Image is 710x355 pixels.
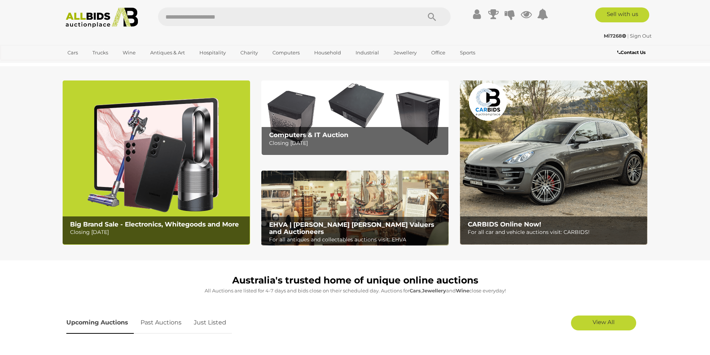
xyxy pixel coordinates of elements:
p: Closing [DATE] [269,139,445,148]
a: Contact Us [617,48,647,57]
a: Household [309,47,346,59]
strong: Wine [456,288,469,294]
a: Sports [455,47,480,59]
span: | [627,33,629,39]
a: Hospitality [195,47,231,59]
strong: Jewellery [422,288,446,294]
a: Big Brand Sale - Electronics, Whitegoods and More Big Brand Sale - Electronics, Whitegoods and Mo... [63,80,250,245]
button: Search [413,7,451,26]
strong: Cars [410,288,421,294]
b: Contact Us [617,50,646,55]
a: Just Listed [188,312,232,334]
a: Computers & IT Auction Computers & IT Auction Closing [DATE] [261,80,449,155]
a: Past Auctions [135,312,187,334]
b: Big Brand Sale - Electronics, Whitegoods and More [70,221,239,228]
a: Sell with us [595,7,649,22]
a: Industrial [351,47,384,59]
a: [GEOGRAPHIC_DATA] [63,59,125,71]
a: Office [426,47,450,59]
a: View All [571,316,636,330]
a: Sign Out [630,33,651,39]
p: Closing [DATE] [70,228,246,237]
img: Allbids.com.au [61,7,142,28]
img: Big Brand Sale - Electronics, Whitegoods and More [63,80,250,245]
img: Computers & IT Auction [261,80,449,155]
a: EHVA | Evans Hastings Valuers and Auctioneers EHVA | [PERSON_NAME] [PERSON_NAME] Valuers and Auct... [261,171,449,246]
span: View All [593,318,615,326]
p: All Auctions are listed for 4-7 days and bids close on their scheduled day. Auctions for , and cl... [66,286,644,295]
b: EHVA | [PERSON_NAME] [PERSON_NAME] Valuers and Auctioneers [269,221,434,235]
h1: Australia's trusted home of unique online auctions [66,275,644,286]
a: CARBIDS Online Now! CARBIDS Online Now! For all car and vehicle auctions visit: CARBIDS! [460,80,647,245]
strong: Mi7268 [604,33,626,39]
a: Computers [268,47,304,59]
img: EHVA | Evans Hastings Valuers and Auctioneers [261,171,449,246]
p: For all antiques and collectables auctions visit: EHVA [269,235,445,244]
a: Jewellery [389,47,422,59]
a: Cars [63,47,83,59]
a: Antiques & Art [145,47,190,59]
a: Trucks [88,47,113,59]
a: Charity [236,47,263,59]
b: CARBIDS Online Now! [468,221,541,228]
b: Computers & IT Auction [269,131,348,139]
p: For all car and vehicle auctions visit: CARBIDS! [468,228,643,237]
img: CARBIDS Online Now! [460,80,647,245]
a: Mi7268 [604,33,627,39]
a: Upcoming Auctions [66,312,134,334]
a: Wine [118,47,141,59]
